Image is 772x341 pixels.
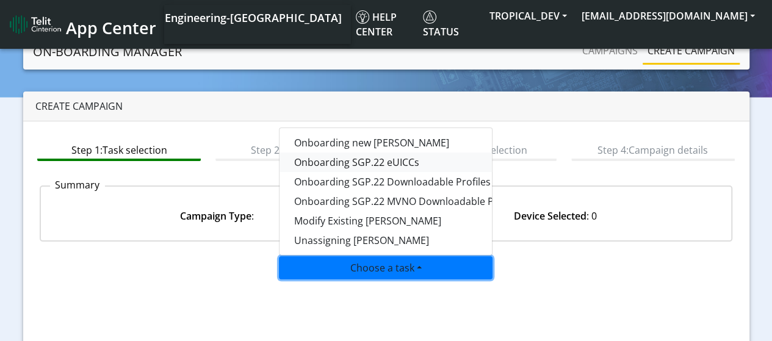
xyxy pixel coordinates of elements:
div: Create campaign [23,92,749,121]
btn: Step 2: Sim selection [215,138,379,161]
strong: Device Selected [513,209,586,223]
button: Choose a task [279,256,492,279]
span: Engineering-[GEOGRAPHIC_DATA] [165,10,342,25]
button: TROPICAL_DEV [482,5,574,27]
span: Help center [356,10,397,38]
button: Unassigning [PERSON_NAME] [280,231,585,250]
p: Summary [50,178,105,192]
btn: Step 1: Task selection [37,138,201,161]
a: App Center [10,12,154,38]
span: App Center [66,16,156,39]
button: Onboarding new [PERSON_NAME] [280,133,585,153]
span: Status [423,10,459,38]
button: Modify Existing [PERSON_NAME] [280,211,585,231]
div: : [48,209,386,223]
strong: Campaign Type [180,209,251,223]
img: logo-telit-cinterion-gw-new.png [10,15,61,34]
button: Onboarding SGP.22 MVNO Downloadable Profiles [280,192,585,211]
a: On-Boarding Manager [33,40,182,64]
button: Onboarding SGP.22 Downloadable Profiles [280,172,585,192]
button: Onboarding SGP.22 eUICCs [280,153,585,172]
a: Help center [351,5,418,44]
a: Create campaign [643,38,740,63]
btn: Step 4: Campaign details [571,138,735,161]
div: Choose a task [279,127,492,256]
a: Your current platform instance [164,5,341,29]
a: Status [418,5,482,44]
img: knowledge.svg [356,10,369,24]
img: status.svg [423,10,436,24]
div: : 0 [386,209,724,223]
button: [EMAIL_ADDRESS][DOMAIN_NAME] [574,5,762,27]
a: Campaigns [577,38,643,63]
